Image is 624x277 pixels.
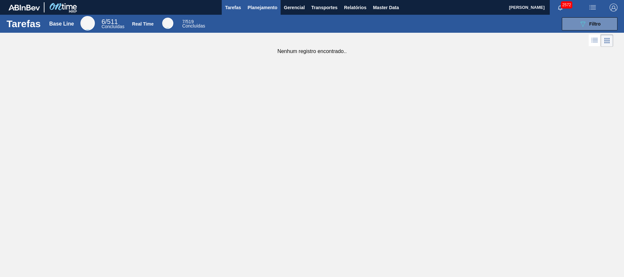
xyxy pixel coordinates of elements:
[562,17,617,30] button: Filtro
[344,4,366,11] span: Relatórios
[101,24,124,29] span: Concluídas
[248,4,277,11] span: Planejamento
[225,4,241,11] span: Tarefas
[182,20,205,28] div: Real Time
[589,4,597,11] img: userActions
[601,34,613,47] div: Visão em Cards
[373,4,399,11] span: Master Data
[7,20,41,28] h1: Tarefas
[311,4,338,11] span: Transportes
[561,1,572,9] span: 2572
[589,21,601,27] span: Filtro
[101,19,124,29] div: Base Line
[589,34,601,47] div: Visão em Lista
[9,5,40,10] img: TNhmsLtSVTkK8tSr43FrP2fwEKptu5GPRR3wAAAABJRU5ErkJggg==
[101,18,118,25] span: / 511
[550,3,571,12] button: Notificações
[284,4,305,11] span: Gerencial
[132,21,154,27] div: Real Time
[101,18,105,25] span: 6
[49,21,74,27] div: Base Line
[182,19,185,24] span: 7
[182,23,205,28] span: Concluídas
[610,4,617,11] img: Logout
[80,16,95,30] div: Base Line
[182,19,194,24] span: / 519
[162,18,173,29] div: Real Time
